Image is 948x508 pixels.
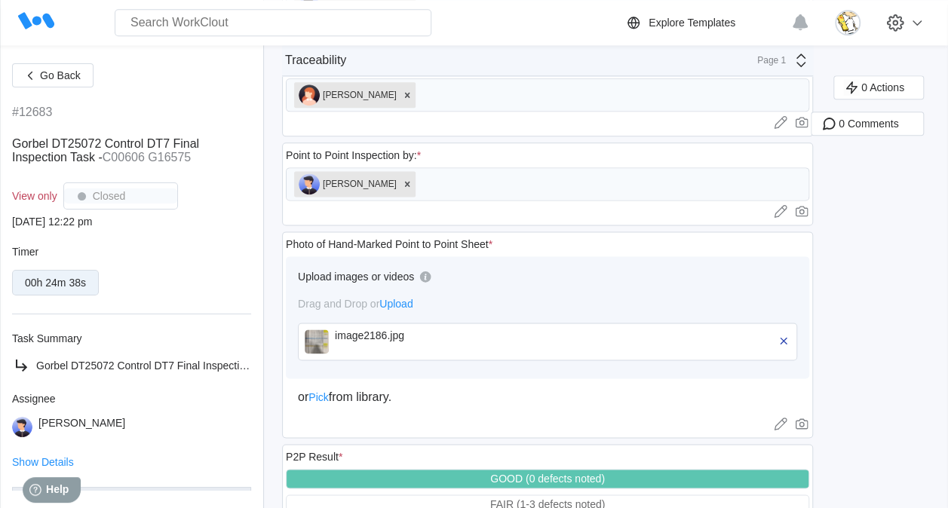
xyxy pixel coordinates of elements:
mark: C00606 [103,151,145,164]
span: Upload [379,298,413,310]
div: Task Summary [12,332,251,344]
div: GOOD (0 defects noted) [490,473,605,485]
img: user-5.png [12,417,32,437]
span: Gorbel DT25072 Control DT7 Final Inspection Task - [36,360,282,372]
span: 0 Comments [839,118,898,129]
div: [PERSON_NAME] [38,417,125,437]
span: Drag and Drop or [298,298,413,310]
button: 0 Actions [833,75,924,99]
div: Assignee [12,393,251,405]
button: 0 Comments [811,112,924,136]
mark: G16575 [148,151,191,164]
img: download.jpg [835,10,861,35]
a: Explore Templates [624,14,784,32]
img: image2186.jpg [305,329,329,353]
div: View only [12,190,57,202]
div: #12683 [12,106,52,119]
div: Explore Templates [649,17,735,29]
div: Photo of Hand-Marked Point to Point Sheet [286,238,492,250]
div: image2186.jpg [335,329,508,341]
div: P2P Result [286,451,342,463]
div: Page 1 [748,55,786,66]
input: Search WorkClout [115,9,431,36]
span: Gorbel DT25072 Control DT7 Final Inspection Task - [12,137,199,164]
div: [DATE] 12:22 pm [12,216,251,228]
div: Point to Point Inspection by: [286,149,421,161]
div: Traceability [285,54,346,67]
div: or from library. [298,390,797,404]
span: Pick [308,391,328,403]
div: Timer [12,246,251,258]
button: Show Details [12,457,74,467]
div: Upload images or videos [298,271,414,283]
span: Go Back [40,70,81,81]
div: 00h 24m 38s [25,277,86,289]
a: Gorbel DT25072 Control DT7 Final Inspection Task - [12,357,251,375]
button: Go Back [12,63,94,87]
span: 0 Actions [861,82,904,93]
